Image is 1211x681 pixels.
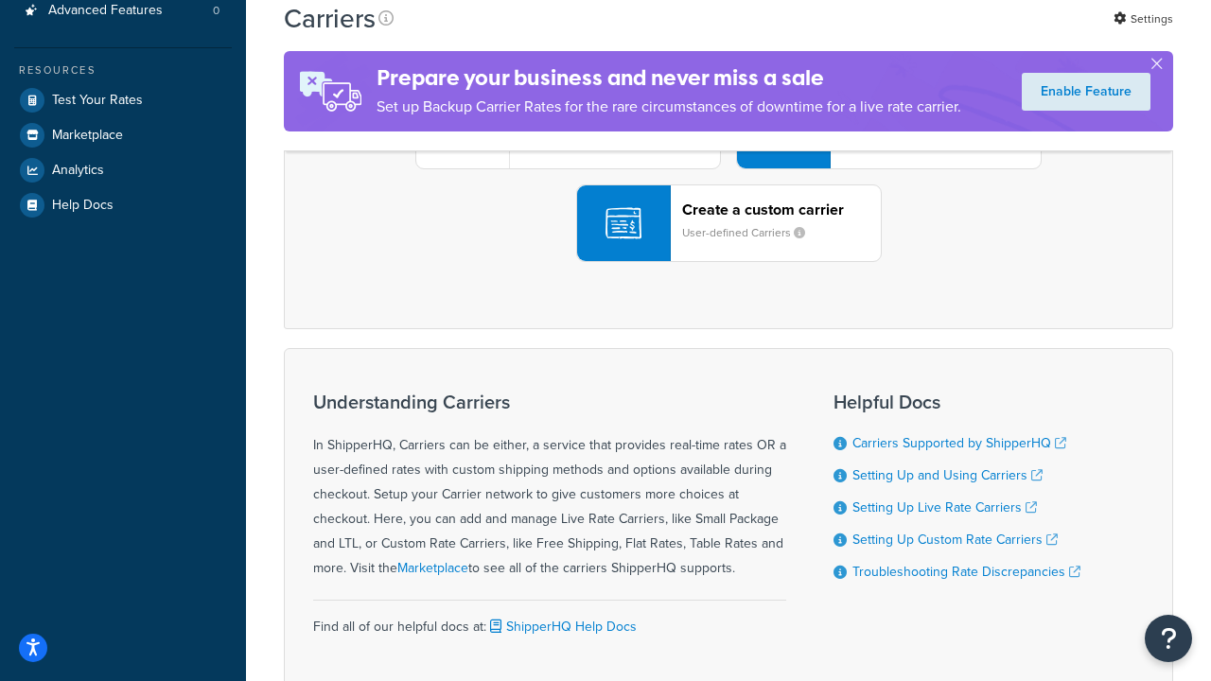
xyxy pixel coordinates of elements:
a: Enable Feature [1022,73,1150,111]
div: Resources [14,62,232,79]
h4: Prepare your business and never miss a sale [377,62,961,94]
span: 0 [213,3,219,19]
a: Test Your Rates [14,83,232,117]
a: Marketplace [397,558,468,578]
span: Help Docs [52,198,114,214]
a: Setting Up Live Rate Carriers [852,498,1037,517]
button: Open Resource Center [1145,615,1192,662]
a: Setting Up and Using Carriers [852,465,1043,485]
a: Carriers Supported by ShipperHQ [852,433,1066,453]
div: Find all of our helpful docs at: [313,600,786,639]
a: Settings [1114,6,1173,32]
button: Create a custom carrierUser-defined Carriers [576,184,882,262]
img: ad-rules-rateshop-fe6ec290ccb7230408bd80ed9643f0289d75e0ffd9eb532fc0e269fcd187b520.png [284,51,377,131]
h3: Understanding Carriers [313,392,786,412]
h3: Helpful Docs [834,392,1080,412]
header: Create a custom carrier [682,201,881,218]
p: Set up Backup Carrier Rates for the rare circumstances of downtime for a live rate carrier. [377,94,961,120]
img: icon-carrier-custom-c93b8a24.svg [605,205,641,241]
span: Test Your Rates [52,93,143,109]
span: Analytics [52,163,104,179]
small: User-defined Carriers [682,224,820,241]
a: Setting Up Custom Rate Carriers [852,530,1058,550]
a: Marketplace [14,118,232,152]
a: Troubleshooting Rate Discrepancies [852,562,1080,582]
span: Advanced Features [48,3,163,19]
span: Marketplace [52,128,123,144]
a: ShipperHQ Help Docs [486,617,637,637]
div: In ShipperHQ, Carriers can be either, a service that provides real-time rates OR a user-defined r... [313,392,786,581]
a: Analytics [14,153,232,187]
a: Help Docs [14,188,232,222]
